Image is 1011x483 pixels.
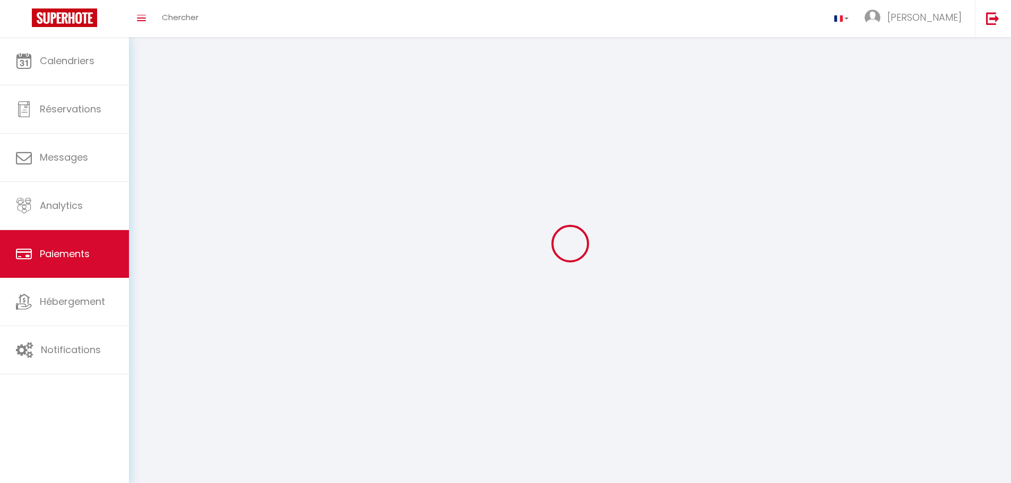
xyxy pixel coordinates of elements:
span: Chercher [162,12,198,23]
span: Hébergement [40,295,105,308]
span: Paiements [40,247,90,260]
span: Calendriers [40,54,94,67]
span: Analytics [40,199,83,212]
img: Super Booking [32,8,97,27]
span: Notifications [41,343,101,356]
span: Messages [40,151,88,164]
span: Réservations [40,102,101,116]
img: ... [865,10,880,25]
span: [PERSON_NAME] [887,11,962,24]
img: logout [986,12,999,25]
